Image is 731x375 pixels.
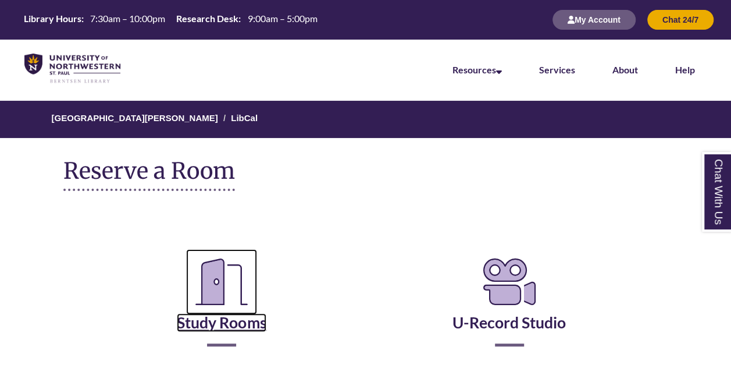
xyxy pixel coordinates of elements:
[647,10,714,30] button: Chat 24/7
[612,64,638,75] a: About
[24,54,120,84] img: UNWSP Library Logo
[452,284,566,332] a: U-Record Studio
[19,12,322,27] a: Hours Today
[675,64,695,75] a: Help
[539,64,575,75] a: Services
[90,13,165,24] span: 7:30am – 10:00pm
[452,64,502,75] a: Resources
[19,12,322,26] table: Hours Today
[552,15,636,24] a: My Account
[63,101,667,138] nav: Breadcrumb
[52,113,218,123] a: [GEOGRAPHIC_DATA][PERSON_NAME]
[19,12,85,25] th: Library Hours:
[231,113,258,123] a: LibCal
[177,284,266,332] a: Study Rooms
[63,158,235,191] h1: Reserve a Room
[552,10,636,30] button: My Account
[248,13,318,24] span: 9:00am – 5:00pm
[647,15,714,24] a: Chat 24/7
[172,12,243,25] th: Research Desk:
